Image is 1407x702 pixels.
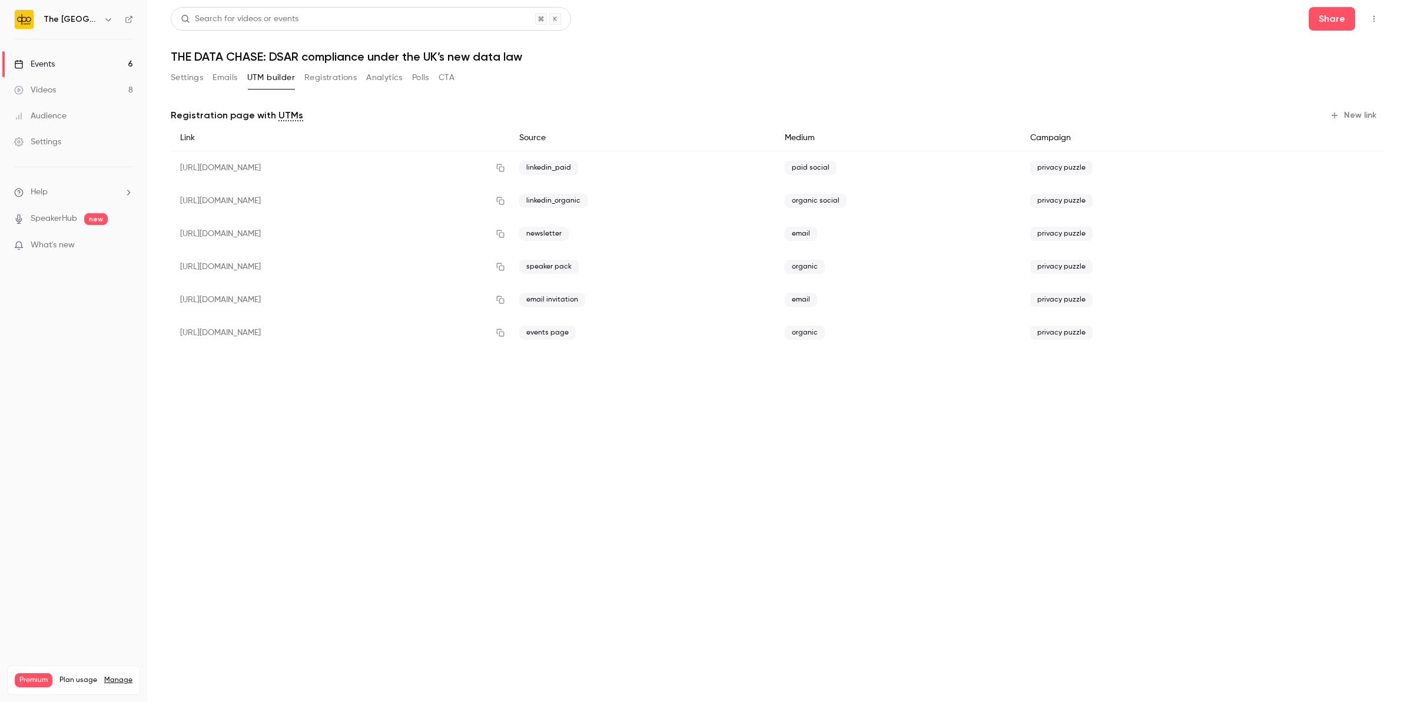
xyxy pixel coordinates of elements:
[785,194,847,208] span: organic social
[171,68,203,87] button: Settings
[59,675,97,685] span: Plan usage
[171,108,303,122] p: Registration page with
[519,161,578,175] span: linkedin_paid
[247,68,295,87] button: UTM builder
[278,108,303,122] a: UTMs
[44,14,99,25] h6: The [GEOGRAPHIC_DATA]
[785,161,837,175] span: paid social
[31,239,75,251] span: What's new
[171,250,510,283] div: [URL][DOMAIN_NAME]
[1030,293,1093,307] span: privacy puzzle
[181,13,298,25] div: Search for videos or events
[1309,7,1355,31] button: Share
[439,68,454,87] button: CTA
[31,213,77,225] a: SpeakerHub
[785,227,817,241] span: email
[14,84,56,96] div: Videos
[1030,227,1093,241] span: privacy puzzle
[510,125,775,151] div: Source
[785,293,817,307] span: email
[412,68,429,87] button: Polls
[1030,326,1093,340] span: privacy puzzle
[519,194,588,208] span: linkedin_organic
[519,260,579,274] span: speaker pack
[775,125,1021,151] div: Medium
[15,673,52,687] span: Premium
[31,186,48,198] span: Help
[1021,125,1269,151] div: Campaign
[14,110,67,122] div: Audience
[14,136,61,148] div: Settings
[171,316,510,349] div: [URL][DOMAIN_NAME]
[1325,106,1383,125] button: New link
[14,58,55,70] div: Events
[1030,260,1093,274] span: privacy puzzle
[519,227,569,241] span: newsletter
[171,151,510,185] div: [URL][DOMAIN_NAME]
[15,10,34,29] img: The DPO Centre
[104,675,132,685] a: Manage
[785,260,825,274] span: organic
[171,49,1383,64] h1: THE DATA CHASE: DSAR compliance under the UK’s new data law
[366,68,403,87] button: Analytics
[171,125,510,151] div: Link
[519,326,576,340] span: events page
[1030,161,1093,175] span: privacy puzzle
[304,68,357,87] button: Registrations
[14,186,133,198] li: help-dropdown-opener
[171,217,510,250] div: [URL][DOMAIN_NAME]
[785,326,825,340] span: organic
[519,293,585,307] span: email invitation
[171,283,510,316] div: [URL][DOMAIN_NAME]
[171,184,510,217] div: [URL][DOMAIN_NAME]
[1030,194,1093,208] span: privacy puzzle
[84,213,108,225] span: new
[213,68,237,87] button: Emails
